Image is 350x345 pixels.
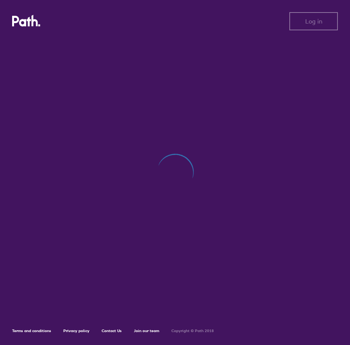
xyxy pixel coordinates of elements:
a: Join our team [134,328,159,333]
button: Log in [289,12,338,30]
a: Contact Us [102,328,122,333]
span: Log in [305,18,322,25]
a: Privacy policy [63,328,89,333]
a: Terms and conditions [12,328,51,333]
h6: Copyright © Path 2018 [171,329,214,333]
